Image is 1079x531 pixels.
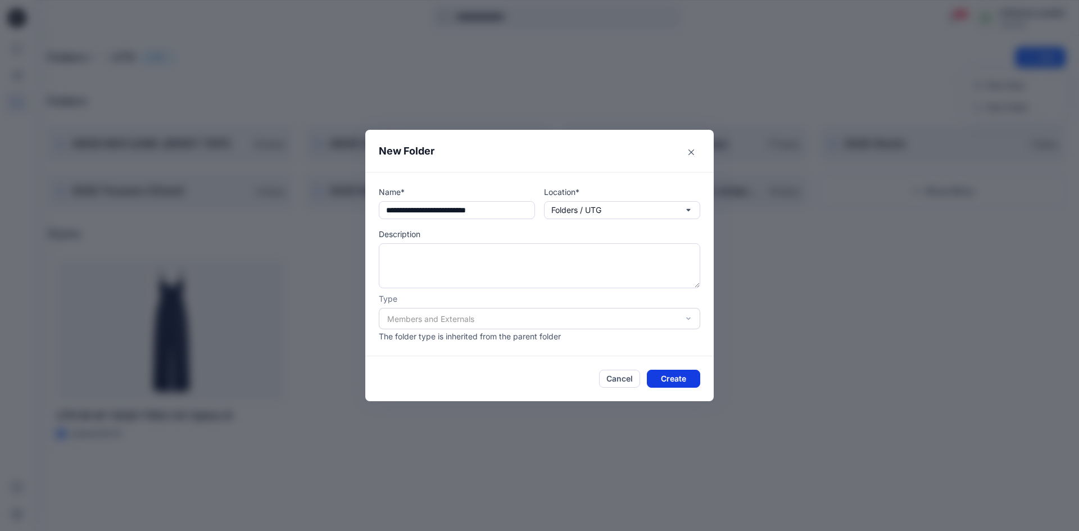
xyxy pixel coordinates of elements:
[379,186,535,198] p: Name*
[599,370,640,388] button: Cancel
[365,130,714,172] header: New Folder
[682,143,700,161] button: Close
[379,293,700,305] p: Type
[379,330,700,342] p: The folder type is inherited from the parent folder
[379,228,700,240] p: Description
[544,201,700,219] button: Folders / UTG
[544,186,700,198] p: Location*
[647,370,700,388] button: Create
[551,204,601,216] p: Folders / UTG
